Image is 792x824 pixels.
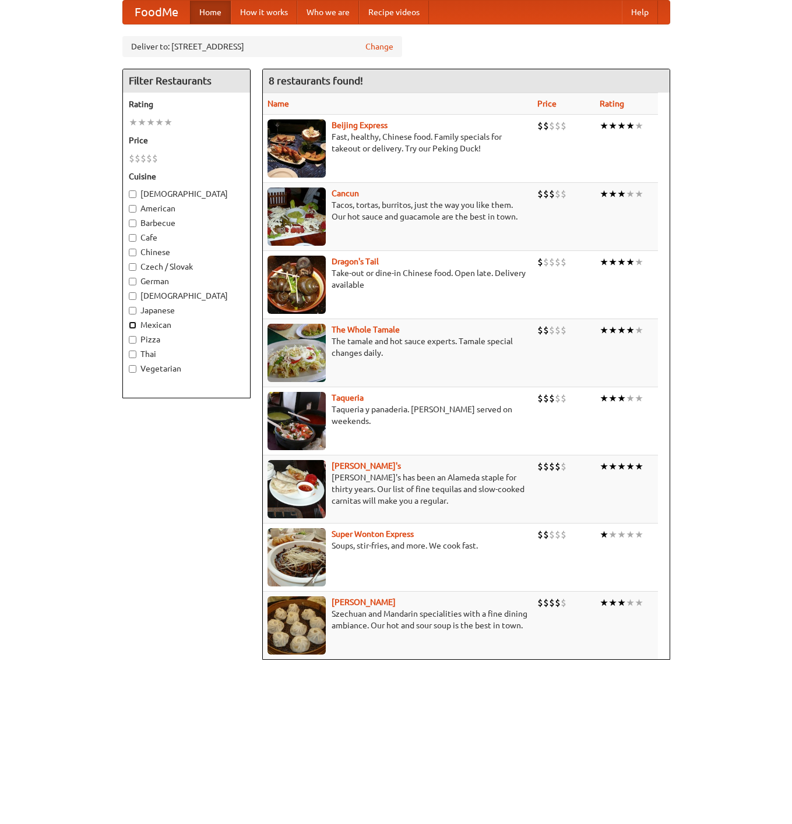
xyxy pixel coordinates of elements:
[332,461,401,471] a: [PERSON_NAME]'s
[129,188,244,200] label: [DEMOGRAPHIC_DATA]
[155,116,164,129] li: ★
[600,392,608,405] li: ★
[537,596,543,609] li: $
[332,257,379,266] a: Dragon's Tail
[267,131,528,154] p: Fast, healthy, Chinese food. Family specials for takeout or delivery. Try our Peking Duck!
[561,460,566,473] li: $
[600,324,608,337] li: ★
[617,528,626,541] li: ★
[635,119,643,132] li: ★
[543,188,549,200] li: $
[549,460,555,473] li: $
[146,116,155,129] li: ★
[129,232,244,243] label: Cafe
[146,152,152,165] li: $
[626,392,635,405] li: ★
[164,116,173,129] li: ★
[332,529,414,539] a: Super Wonton Express
[617,392,626,405] li: ★
[549,324,555,337] li: $
[332,189,359,198] a: Cancun
[537,460,543,473] li: $
[267,392,326,450] img: taqueria.jpg
[332,597,396,607] b: [PERSON_NAME]
[555,528,561,541] li: $
[617,256,626,268] li: ★
[549,188,555,200] li: $
[635,324,643,337] li: ★
[555,324,561,337] li: $
[332,325,400,334] a: The Whole Tamale
[129,263,136,271] input: Czech / Slovak
[549,256,555,268] li: $
[635,528,643,541] li: ★
[537,528,543,541] li: $
[537,324,543,337] li: $
[617,324,626,337] li: ★
[537,392,543,405] li: $
[561,256,566,268] li: $
[152,152,158,165] li: $
[635,460,643,473] li: ★
[267,199,528,222] p: Tacos, tortas, burritos, just the way you like them. Our hot sauce and guacamole are the best in ...
[332,121,388,130] a: Beijing Express
[129,98,244,110] h5: Rating
[635,392,643,405] li: ★
[626,119,635,132] li: ★
[267,608,528,631] p: Szechuan and Mandarin specialities with a fine dining ambiance. Our hot and sour soup is the best...
[626,256,635,268] li: ★
[537,188,543,200] li: $
[365,41,393,52] a: Change
[600,256,608,268] li: ★
[600,99,624,108] a: Rating
[635,256,643,268] li: ★
[129,234,136,242] input: Cafe
[267,256,326,314] img: dragon.jpg
[269,75,363,86] ng-pluralize: 8 restaurants found!
[129,292,136,300] input: [DEMOGRAPHIC_DATA]
[555,392,561,405] li: $
[129,278,136,285] input: German
[543,392,549,405] li: $
[129,336,136,344] input: Pizza
[549,596,555,609] li: $
[129,246,244,258] label: Chinese
[129,319,244,331] label: Mexican
[129,290,244,302] label: [DEMOGRAPHIC_DATA]
[561,392,566,405] li: $
[267,267,528,291] p: Take-out or dine-in Chinese food. Open late. Delivery available
[608,256,617,268] li: ★
[129,348,244,360] label: Thai
[267,596,326,655] img: shandong.jpg
[555,460,561,473] li: $
[626,188,635,200] li: ★
[129,275,244,287] label: German
[608,188,617,200] li: ★
[600,188,608,200] li: ★
[129,365,136,373] input: Vegetarian
[600,119,608,132] li: ★
[561,119,566,132] li: $
[231,1,297,24] a: How it works
[129,116,138,129] li: ★
[129,351,136,358] input: Thai
[549,392,555,405] li: $
[138,116,146,129] li: ★
[600,528,608,541] li: ★
[122,36,402,57] div: Deliver to: [STREET_ADDRESS]
[129,190,136,198] input: [DEMOGRAPHIC_DATA]
[267,404,528,427] p: Taqueria y panaderia. [PERSON_NAME] served on weekends.
[267,324,326,382] img: wholetamale.jpg
[543,119,549,132] li: $
[600,460,608,473] li: ★
[267,99,289,108] a: Name
[129,135,244,146] h5: Price
[123,69,250,93] h4: Filter Restaurants
[561,596,566,609] li: $
[359,1,429,24] a: Recipe videos
[608,528,617,541] li: ★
